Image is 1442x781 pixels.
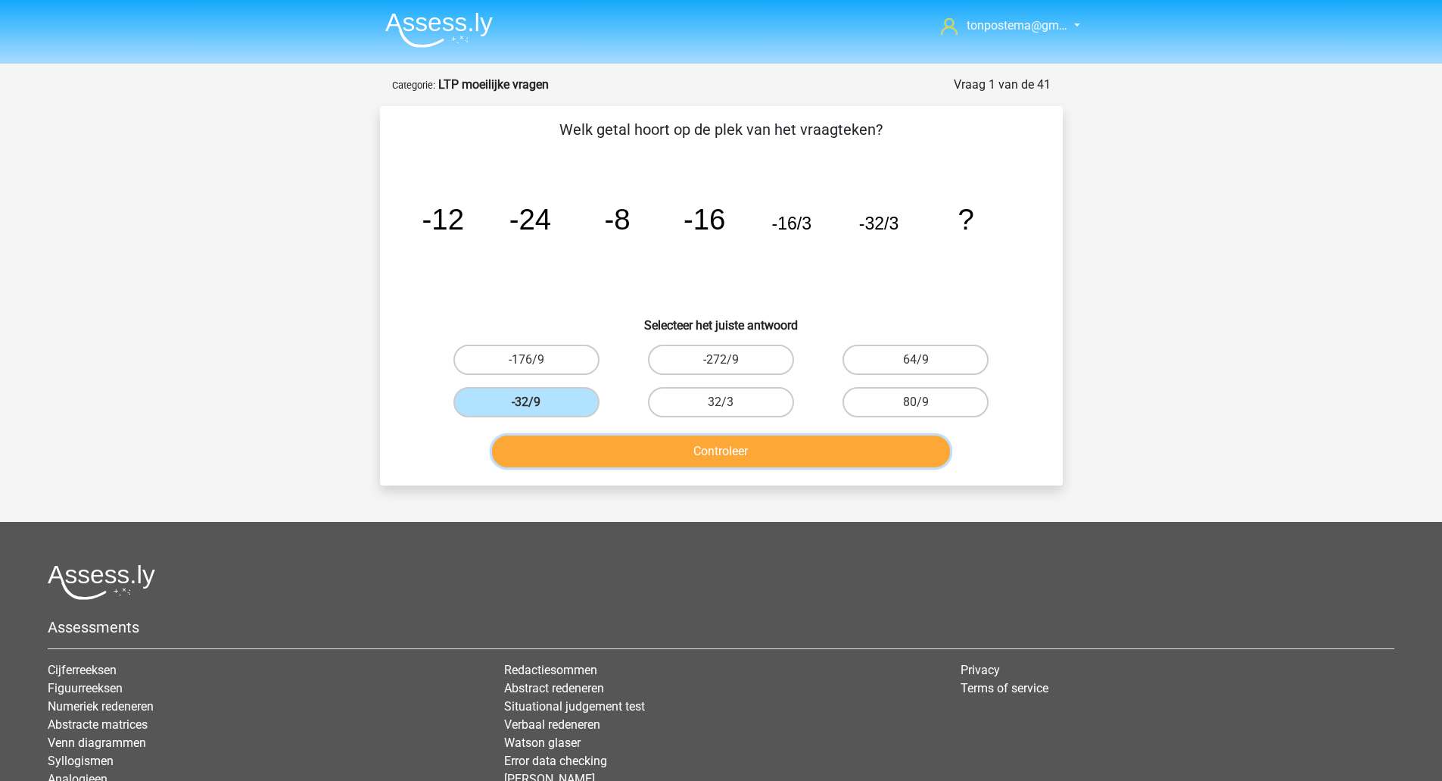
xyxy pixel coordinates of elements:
[48,618,1394,636] h5: Assessments
[48,754,114,768] a: Syllogismen
[48,736,146,750] a: Venn diagrammen
[48,681,123,695] a: Figuurreeksen
[492,436,950,467] button: Controleer
[453,345,600,375] label: -176/9
[935,17,1069,35] a: tonpostema@gm…
[683,203,724,236] tspan: -16
[604,203,630,236] tspan: -8
[404,118,1039,141] p: Welk getal hoort op de plek van het vraagteken?
[967,18,1067,33] span: tonpostema@gm…
[509,203,550,236] tspan: -24
[648,387,794,417] label: 32/3
[504,736,581,750] a: Watson glaser
[48,564,155,600] img: Assessly logo
[842,387,989,417] label: 80/9
[648,345,794,375] label: -272/9
[842,345,989,375] label: 64/9
[385,12,493,48] img: Assessly
[858,214,898,233] tspan: -32/3
[961,663,1000,677] a: Privacy
[504,663,597,677] a: Redactiesommen
[48,717,148,732] a: Abstracte matrices
[438,77,549,92] strong: LTP moeilijke vragen
[504,717,600,732] a: Verbaal redeneren
[771,214,811,233] tspan: -16/3
[961,681,1048,695] a: Terms of service
[422,203,463,236] tspan: -12
[453,387,600,417] label: -32/9
[48,699,154,714] a: Numeriek redeneren
[404,306,1039,333] h6: Selecteer het juiste antwoord
[954,76,1051,94] div: Vraag 1 van de 41
[504,681,604,695] a: Abstract redeneren
[48,663,117,677] a: Cijferreeksen
[958,203,973,236] tspan: ?
[504,754,607,768] a: Error data checking
[504,699,645,714] a: Situational judgement test
[392,80,435,91] small: Categorie:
